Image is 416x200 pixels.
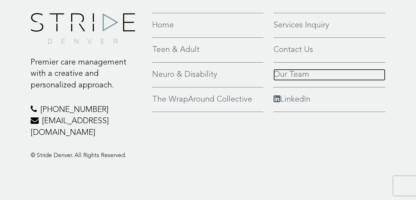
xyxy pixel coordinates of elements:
a: Teen & Adult [152,44,263,56]
a: Neuro & Disability [152,69,263,81]
span: © Stride Denver. All Rights Reserved. [31,153,126,158]
a: Services Inquiry [273,20,385,31]
a: LinkedIn [273,94,385,105]
a: Home [152,20,263,31]
a: Our Team [273,69,385,81]
img: footer-logo.png [31,13,135,44]
a: Contact Us [273,44,385,56]
p: [PHONE_NUMBER] [EMAIL_ADDRESS][DOMAIN_NAME] [31,104,143,139]
a: The WrapAround Collective [152,94,263,105]
p: Premier care management with a creative and personalized approach. [31,57,143,91]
